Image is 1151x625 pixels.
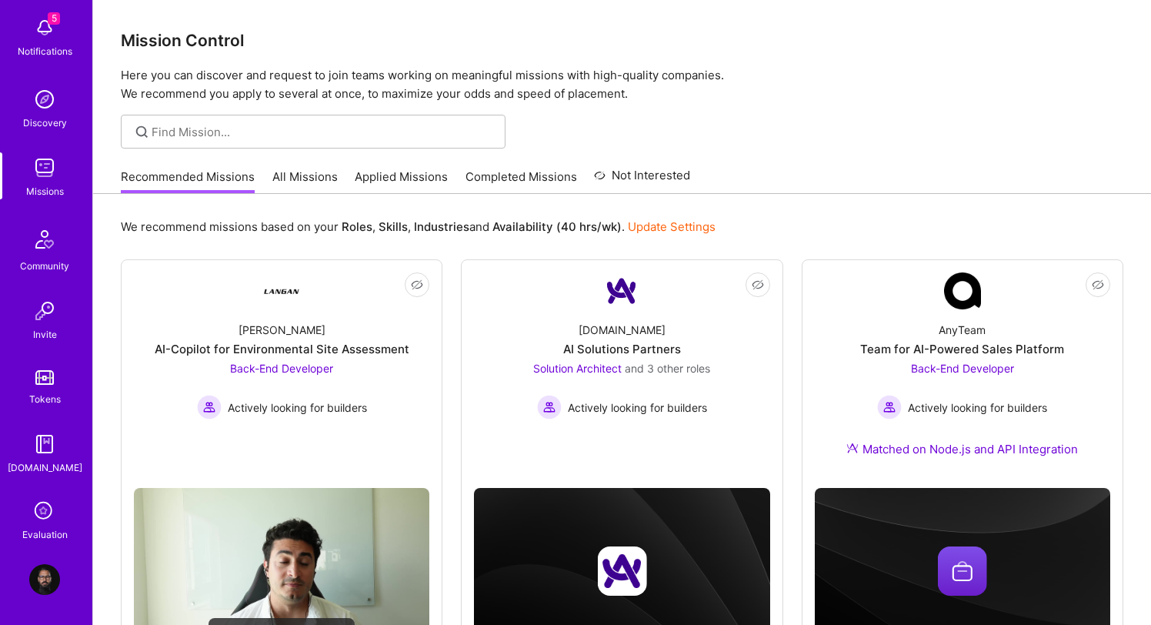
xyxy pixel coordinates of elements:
b: Roles [342,219,372,234]
i: icon EyeClosed [411,279,423,291]
input: Find Mission... [152,124,494,140]
img: Actively looking for builders [877,395,902,419]
img: discovery [29,84,60,115]
a: User Avatar [25,564,64,595]
p: Here you can discover and request to join teams working on meaningful missions with high-quality ... [121,66,1123,103]
a: Completed Missions [465,169,577,194]
div: Tokens [29,391,61,407]
img: Actively looking for builders [197,395,222,419]
b: Industries [414,219,469,234]
div: AnyTeam [939,322,986,338]
a: Applied Missions [355,169,448,194]
i: icon SearchGrey [133,123,151,141]
a: All Missions [272,169,338,194]
div: [DOMAIN_NAME] [579,322,666,338]
img: Actively looking for builders [537,395,562,419]
img: User Avatar [29,564,60,595]
div: [DOMAIN_NAME] [8,460,82,476]
img: teamwork [29,152,60,183]
a: Company Logo[PERSON_NAME]AI-Copilot for Environmental Site AssessmentBack-End Developer Actively ... [134,272,429,476]
i: icon EyeClosed [1092,279,1104,291]
div: AI Solutions Partners [563,341,681,357]
div: Community [20,258,69,274]
b: Skills [379,219,408,234]
a: Not Interested [594,166,690,194]
b: Availability (40 hrs/wk) [492,219,622,234]
div: Matched on Node.js and API Integration [846,441,1078,457]
i: icon EyeClosed [752,279,764,291]
img: Community [26,221,63,258]
span: Actively looking for builders [908,399,1047,416]
img: Company Logo [263,272,300,309]
span: and 3 other roles [625,362,710,375]
img: Ateam Purple Icon [846,442,859,454]
a: Recommended Missions [121,169,255,194]
img: tokens [35,370,54,385]
img: Company logo [938,546,987,596]
div: AI-Copilot for Environmental Site Assessment [155,341,409,357]
a: Company Logo[DOMAIN_NAME]AI Solutions PartnersSolution Architect and 3 other rolesActively lookin... [474,272,769,457]
div: Invite [33,326,57,343]
img: guide book [29,429,60,460]
span: Back-End Developer [230,362,333,375]
i: icon SelectionTeam [30,497,59,526]
h3: Mission Control [121,31,1123,50]
div: Team for AI-Powered Sales Platform [860,341,1064,357]
img: Company logo [597,546,646,596]
span: Actively looking for builders [568,399,707,416]
div: Evaluation [22,526,68,543]
img: Company Logo [603,272,640,309]
img: Invite [29,296,60,326]
div: Missions [26,183,64,199]
p: We recommend missions based on your , , and . [121,219,716,235]
img: Company Logo [944,272,981,309]
span: Back-End Developer [911,362,1014,375]
a: Company LogoAnyTeamTeam for AI-Powered Sales PlatformBack-End Developer Actively looking for buil... [815,272,1110,476]
a: Update Settings [628,219,716,234]
span: Solution Architect [533,362,622,375]
div: [PERSON_NAME] [239,322,325,338]
span: Actively looking for builders [228,399,367,416]
div: Discovery [23,115,67,131]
